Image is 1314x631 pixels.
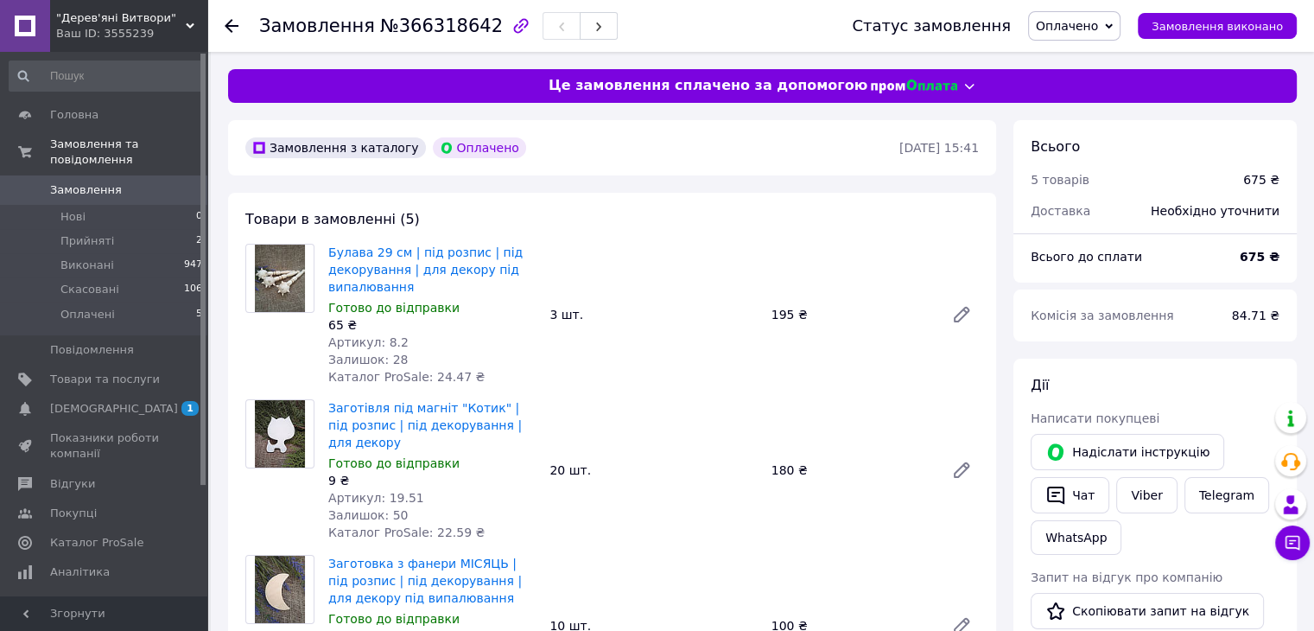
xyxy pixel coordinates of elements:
span: Готово до відправки [328,456,460,470]
span: Відгуки [50,476,95,492]
span: Всього [1031,138,1080,155]
span: Це замовлення сплачено за допомогою [549,76,867,96]
span: Готово до відправки [328,612,460,626]
input: Пошук [9,61,204,92]
span: Всього до сплати [1031,250,1142,264]
span: Виконані [60,258,114,273]
span: Каталог ProSale: 22.59 ₴ [328,526,485,539]
span: Написати покупцеві [1031,411,1159,425]
span: Прийняті [60,233,114,249]
span: "Дерев'яні Витвори" [56,10,186,26]
span: Товари та послуги [50,372,160,387]
a: WhatsApp [1031,520,1121,555]
a: Заготовка з фанери МІСЯЦЬ | під розпис | під декорування | для декору під випалювання [328,557,522,605]
img: Заготовка з фанери МІСЯЦЬ | під розпис | під декорування | для декору під випалювання [255,556,306,623]
span: Запит на відгук про компанію [1031,570,1222,584]
span: Замовлення виконано [1152,20,1283,33]
span: 2 [196,233,202,249]
div: Необхідно уточнити [1140,192,1290,230]
img: Заготівля під магніт "Котик" | під розпис | під декорування | для декору [255,400,306,468]
div: Оплачено [433,137,526,158]
span: №366318642 [380,16,503,36]
button: Чат з покупцем [1275,526,1310,560]
div: Замовлення з каталогу [245,137,426,158]
span: Артикул: 19.51 [328,491,424,505]
span: 1 [181,401,199,416]
a: Редагувати [944,453,979,488]
span: Залишок: 50 [328,508,408,522]
button: Замовлення виконано [1138,13,1297,39]
span: 5 товарів [1031,173,1089,187]
span: [DEMOGRAPHIC_DATA] [50,401,178,417]
span: Замовлення [259,16,375,36]
div: 195 ₴ [765,303,937,327]
a: Viber [1116,477,1177,513]
span: 84.71 ₴ [1232,309,1279,322]
div: 3 шт. [543,303,764,327]
span: Готово до відправки [328,301,460,315]
a: Редагувати [944,297,979,332]
button: Скопіювати запит на відгук [1031,593,1264,629]
span: Замовлення та повідомлення [50,137,207,168]
span: Аналітика [50,564,110,580]
a: Заготівля під магніт "Котик" | під розпис | під декорування | для декору [328,401,522,449]
span: Нові [60,209,86,225]
button: Надіслати інструкцію [1031,434,1224,470]
span: Комісія за замовлення [1031,309,1174,322]
span: Доставка [1031,204,1090,218]
div: 65 ₴ [328,316,536,334]
span: Покупці [50,506,97,521]
time: [DATE] 15:41 [899,141,979,155]
span: Управління сайтом [50,594,160,625]
div: Ваш ID: 3555239 [56,26,207,41]
span: Каталог ProSale [50,535,143,551]
span: Оплачено [1036,19,1098,33]
div: 675 ₴ [1243,171,1279,188]
img: Булава 29 см | під розпис | під декорування | для декору під випалювання [255,245,306,312]
span: Каталог ProSale: 24.47 ₴ [328,370,485,384]
span: Скасовані [60,282,119,297]
span: 947 [184,258,202,273]
div: Повернутися назад [225,17,238,35]
div: 20 шт. [543,458,764,482]
span: Товари в замовленні (5) [245,211,420,227]
div: Статус замовлення [852,17,1011,35]
div: 9 ₴ [328,472,536,489]
div: 180 ₴ [765,458,937,482]
span: Дії [1031,377,1049,393]
a: Telegram [1184,477,1269,513]
span: Головна [50,107,98,123]
a: Булава 29 см | під розпис | під декорування | для декору під випалювання [328,245,523,294]
span: Оплачені [60,307,115,322]
span: 0 [196,209,202,225]
button: Чат [1031,477,1109,513]
span: Залишок: 28 [328,353,408,366]
span: 5 [196,307,202,322]
span: Замовлення [50,182,122,198]
span: Повідомлення [50,342,134,358]
span: 106 [184,282,202,297]
span: Показники роботи компанії [50,430,160,462]
b: 675 ₴ [1240,250,1279,264]
span: Артикул: 8.2 [328,335,409,349]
